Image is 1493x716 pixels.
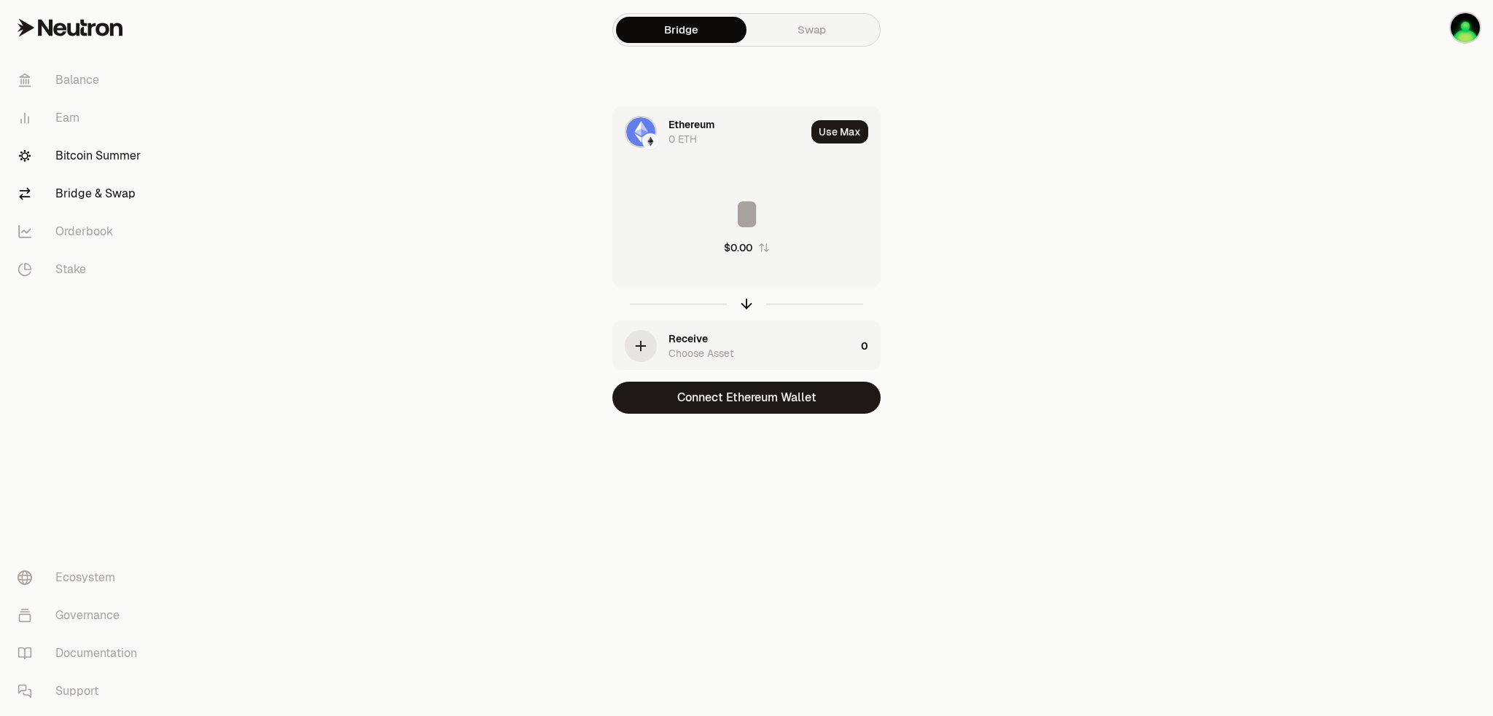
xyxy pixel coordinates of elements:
div: Choose Asset [668,346,733,361]
a: Bitcoin Summer [6,137,157,175]
a: Balance [6,61,157,99]
button: Connect Ethereum Wallet [612,382,881,414]
button: ReceiveChoose Asset0 [613,321,880,371]
div: 0 ETH [668,132,697,146]
div: ETH LogoEthereum LogoEthereum0 ETH [613,107,806,157]
a: Bridge & Swap [6,175,157,213]
a: Swap [746,17,877,43]
div: ReceiveChoose Asset [613,321,855,371]
a: Bridge [616,17,746,43]
a: Ecosystem [6,559,157,597]
a: Documentation [6,634,157,672]
a: Orderbook [6,213,157,251]
img: Ethereum Logo [644,135,657,148]
a: Stake [6,251,157,288]
button: $0.00 [724,240,770,255]
img: ETH Logo [626,117,655,146]
div: Receive [668,331,708,346]
div: $0.00 [724,240,752,255]
div: Ethereum [668,117,714,132]
img: Atom Wallet [1451,13,1480,42]
a: Governance [6,597,157,634]
div: 0 [861,321,880,371]
a: Earn [6,99,157,137]
button: Use Max [811,120,868,143]
a: Support [6,672,157,710]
